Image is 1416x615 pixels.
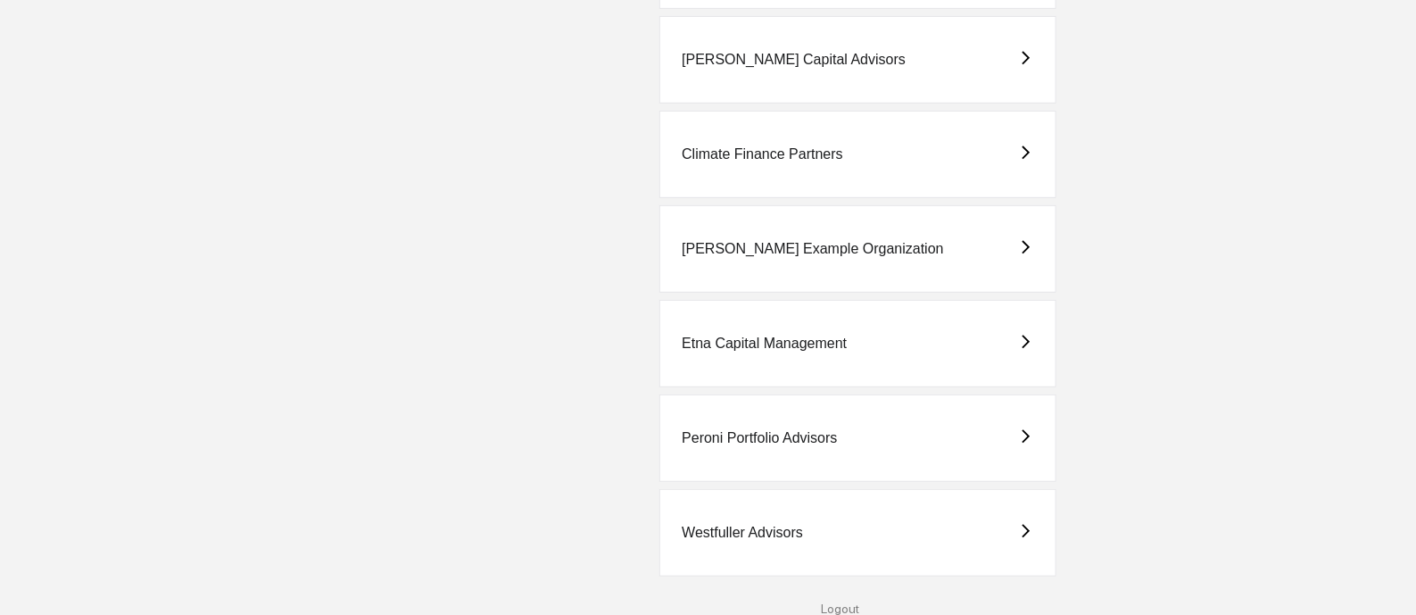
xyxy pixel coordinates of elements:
div: Climate Finance Partners [682,146,843,162]
div: Peroni Portfolio Advisors [682,430,837,446]
div: Etna Capital Management [682,336,847,352]
div: [PERSON_NAME] Capital Advisors [682,52,906,68]
div: Westfuller Advisors [682,525,803,541]
div: [PERSON_NAME] Example Organization [682,241,943,257]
